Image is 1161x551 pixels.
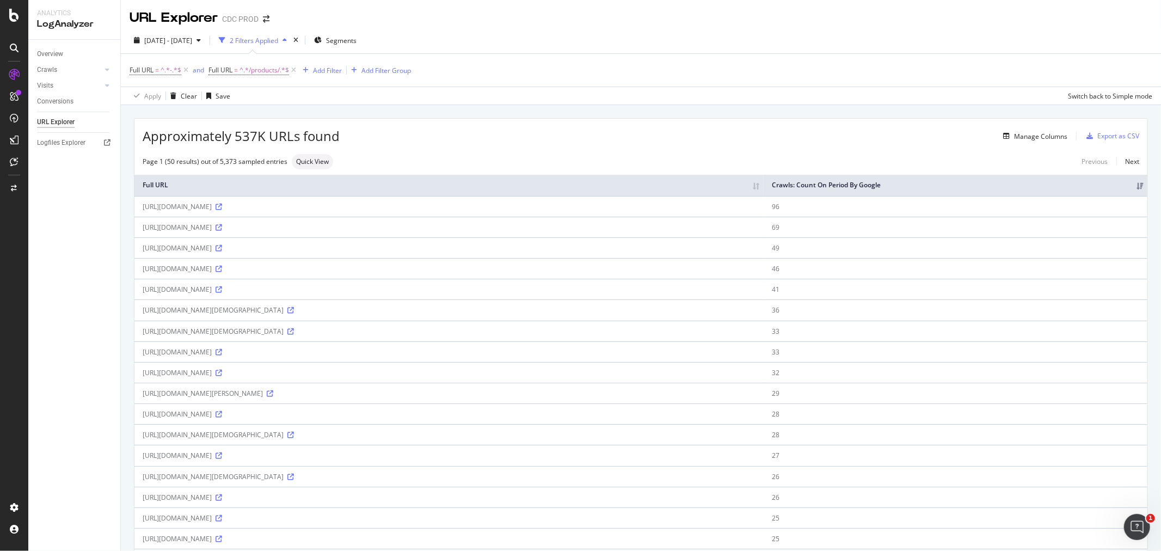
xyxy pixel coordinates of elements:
td: 27 [764,445,1147,466]
div: [URL][DOMAIN_NAME][DEMOGRAPHIC_DATA] [143,430,755,439]
div: [URL][DOMAIN_NAME] [143,513,755,523]
span: = [234,65,238,75]
span: Segments [326,36,357,45]
td: 25 [764,507,1147,528]
button: and [193,65,204,75]
div: Add Filter [313,66,342,75]
div: Manage Columns [1014,132,1067,141]
td: 26 [764,487,1147,507]
button: Save [202,87,230,105]
td: 36 [764,299,1147,320]
div: URL Explorer [37,117,75,128]
td: 69 [764,217,1147,237]
div: Clear [181,91,197,101]
div: [URL][DOMAIN_NAME] [143,285,755,294]
div: [URL][DOMAIN_NAME][DEMOGRAPHIC_DATA] [143,305,755,315]
span: Full URL [130,65,153,75]
a: Conversions [37,96,113,107]
button: [DATE] - [DATE] [130,32,205,49]
span: Full URL [208,65,232,75]
a: Next [1116,154,1139,169]
div: [URL][DOMAIN_NAME][DEMOGRAPHIC_DATA] [143,327,755,336]
div: Save [216,91,230,101]
div: [URL][DOMAIN_NAME] [143,409,755,419]
button: Add Filter Group [347,64,411,77]
div: [URL][DOMAIN_NAME] [143,534,755,543]
span: Approximately 537K URLs found [143,127,340,145]
td: 41 [764,279,1147,299]
a: Overview [37,48,113,60]
div: [URL][DOMAIN_NAME][PERSON_NAME] [143,389,755,398]
button: Add Filter [298,64,342,77]
td: 28 [764,403,1147,424]
span: Quick View [296,158,329,165]
a: Logfiles Explorer [37,137,113,149]
div: Apply [144,91,161,101]
button: Segments [310,32,361,49]
td: 32 [764,362,1147,383]
button: 2 Filters Applied [214,32,291,49]
a: URL Explorer [37,117,113,128]
div: neutral label [292,154,333,169]
button: Switch back to Simple mode [1064,87,1152,105]
span: = [155,65,159,75]
div: CDC PROD [222,14,259,25]
div: [URL][DOMAIN_NAME] [143,451,755,460]
div: times [291,35,300,46]
td: 29 [764,383,1147,403]
span: 1 [1146,514,1155,523]
th: Crawls: Count On Period By Google: activate to sort column ascending [764,175,1147,196]
a: Crawls [37,64,102,76]
div: [URL][DOMAIN_NAME] [143,223,755,232]
div: arrow-right-arrow-left [263,15,269,23]
span: ^.*/products/.*$ [239,63,289,78]
div: [URL][DOMAIN_NAME] [143,493,755,502]
div: [URL][DOMAIN_NAME] [143,202,755,211]
td: 33 [764,341,1147,362]
th: Full URL: activate to sort column ascending [134,175,764,196]
div: [URL][DOMAIN_NAME] [143,347,755,357]
td: 46 [764,258,1147,279]
div: Export as CSV [1097,131,1139,140]
div: Page 1 (50 results) out of 5,373 sampled entries [143,157,287,166]
div: Analytics [37,9,112,18]
div: LogAnalyzer [37,18,112,30]
div: Add Filter Group [361,66,411,75]
span: [DATE] - [DATE] [144,36,192,45]
td: 28 [764,424,1147,445]
div: URL Explorer [130,9,218,27]
button: Manage Columns [999,130,1067,143]
div: Overview [37,48,63,60]
div: [URL][DOMAIN_NAME] [143,368,755,377]
td: 25 [764,528,1147,549]
div: Conversions [37,96,73,107]
td: 33 [764,321,1147,341]
iframe: Intercom live chat [1124,514,1150,540]
div: Visits [37,80,53,91]
button: Clear [166,87,197,105]
div: Switch back to Simple mode [1068,91,1152,101]
td: 96 [764,196,1147,217]
div: Crawls [37,64,57,76]
div: [URL][DOMAIN_NAME] [143,243,755,253]
div: [URL][DOMAIN_NAME] [143,264,755,273]
a: Visits [37,80,102,91]
button: Export as CSV [1082,127,1139,145]
div: Logfiles Explorer [37,137,85,149]
td: 49 [764,237,1147,258]
td: 26 [764,466,1147,487]
div: [URL][DOMAIN_NAME][DEMOGRAPHIC_DATA] [143,472,755,481]
div: 2 Filters Applied [230,36,278,45]
button: Apply [130,87,161,105]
